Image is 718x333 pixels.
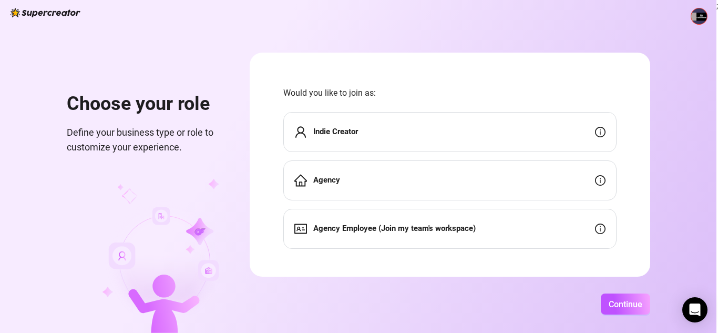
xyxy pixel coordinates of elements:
div: Open Intercom Messenger [682,297,707,322]
strong: Agency Employee (Join my team's workspace) [313,224,476,233]
span: info-circle [595,127,606,137]
img: logo [11,8,80,17]
strong: Agency [313,175,340,185]
span: idcard [294,223,307,235]
h1: Choose your role [67,93,224,116]
span: user [294,126,307,138]
span: Would you like to join as: [283,86,617,99]
span: Continue [609,299,642,309]
button: Continue [601,294,650,315]
span: info-circle [595,224,606,234]
span: home [294,174,307,187]
span: info-circle [595,175,606,186]
strong: Indie Creator [313,127,358,136]
span: Define your business type or role to customize your experience. [67,125,224,155]
img: ACg8ocIwl6F52cY-2EEvlLUFfjimOpWLaY-fh7o-3kgg5KWaSnbIVCK-=s96-c [691,8,707,24]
